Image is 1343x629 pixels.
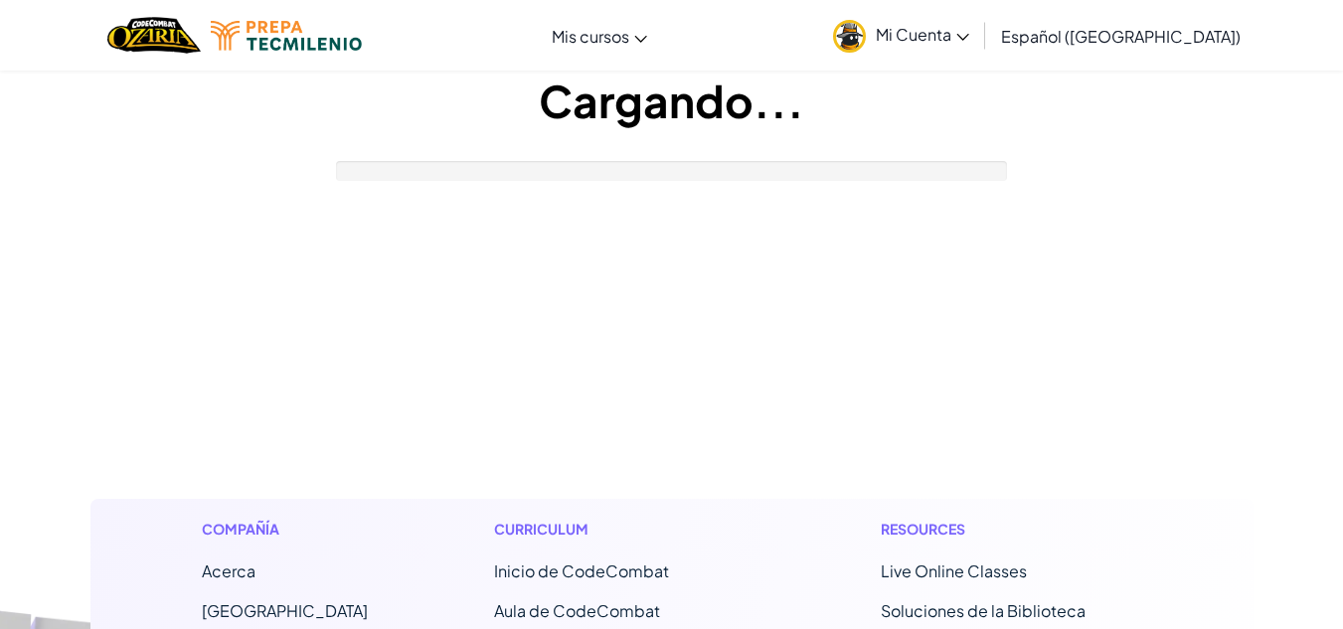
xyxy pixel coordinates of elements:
a: Mi Cuenta [823,4,979,67]
h1: Compañía [202,519,368,540]
span: Inicio de CodeCombat [494,560,669,581]
span: Mi Cuenta [876,24,969,45]
img: avatar [833,20,866,53]
span: Mis cursos [552,26,629,47]
a: Acerca [202,560,255,581]
img: Home [107,15,200,56]
h1: Curriculum [494,519,755,540]
a: [GEOGRAPHIC_DATA] [202,600,368,621]
a: Aula de CodeCombat [494,600,660,621]
a: Live Online Classes [881,560,1027,581]
a: Español ([GEOGRAPHIC_DATA]) [991,9,1251,63]
h1: Resources [881,519,1142,540]
a: Soluciones de la Biblioteca [881,600,1086,621]
a: Mis cursos [542,9,657,63]
span: Español ([GEOGRAPHIC_DATA]) [1001,26,1241,47]
a: Ozaria by CodeCombat logo [107,15,200,56]
img: Tecmilenio logo [211,21,362,51]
